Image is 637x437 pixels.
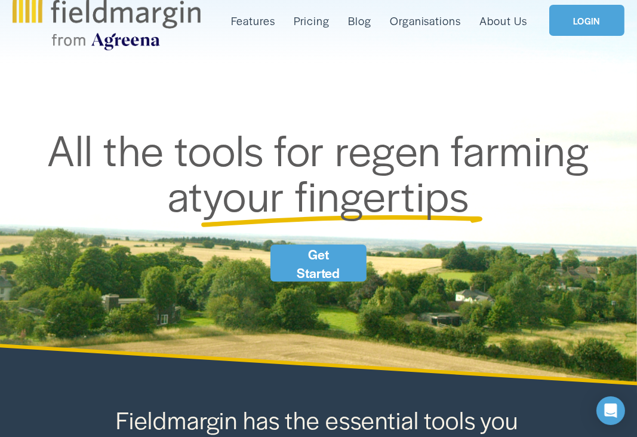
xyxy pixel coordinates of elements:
a: About Us [479,11,527,30]
a: Get Started [270,245,367,282]
a: LOGIN [549,5,624,36]
span: All the tools for regen farming at [47,119,589,224]
a: Organisations [390,11,461,30]
span: Features [231,13,275,29]
div: Open Intercom Messenger [596,396,625,425]
a: Pricing [294,11,330,30]
a: folder dropdown [231,11,275,30]
a: Blog [348,11,371,30]
span: your fingertips [203,164,469,224]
